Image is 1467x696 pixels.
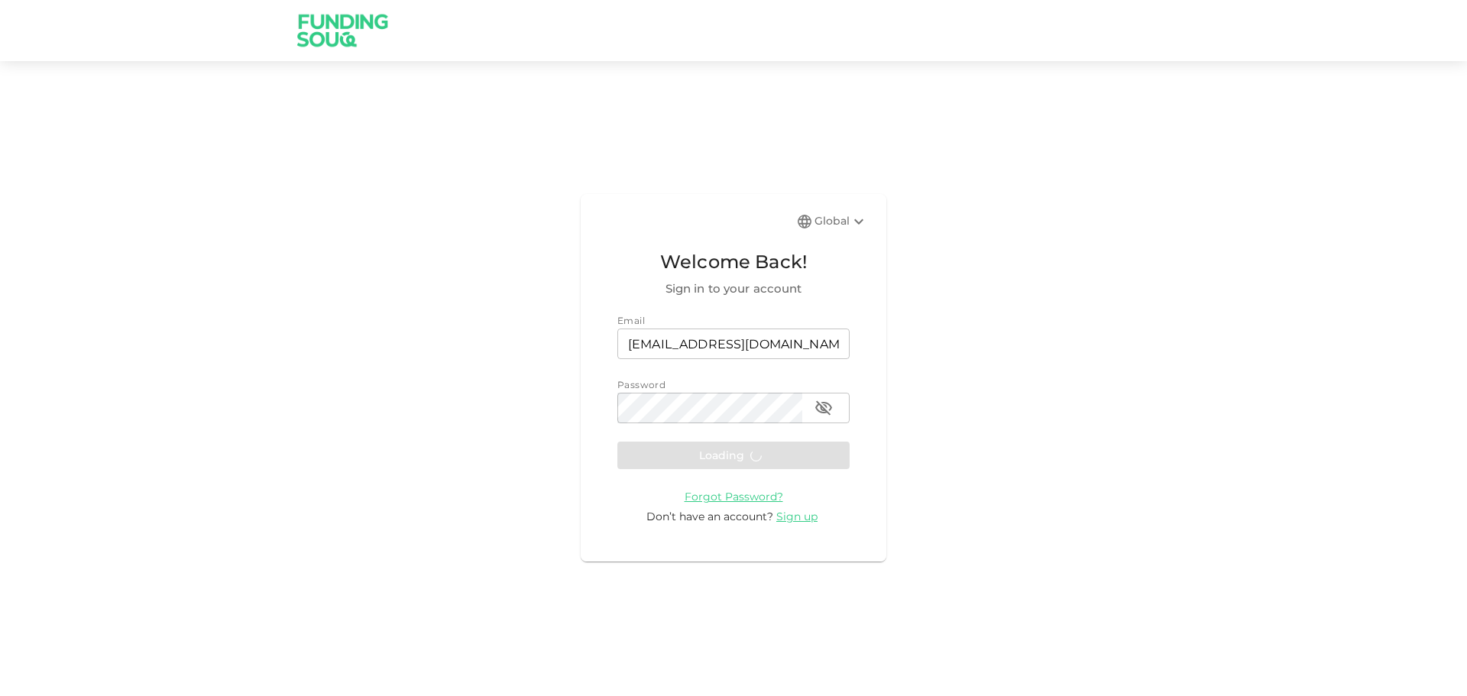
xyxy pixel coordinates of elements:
[617,329,850,359] input: email
[685,490,783,503] span: Forgot Password?
[617,315,645,326] span: Email
[617,393,802,423] input: password
[646,510,773,523] span: Don’t have an account?
[814,212,868,231] div: Global
[617,280,850,298] span: Sign in to your account
[776,510,818,523] span: Sign up
[617,379,665,390] span: Password
[685,489,783,503] a: Forgot Password?
[617,248,850,277] span: Welcome Back!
